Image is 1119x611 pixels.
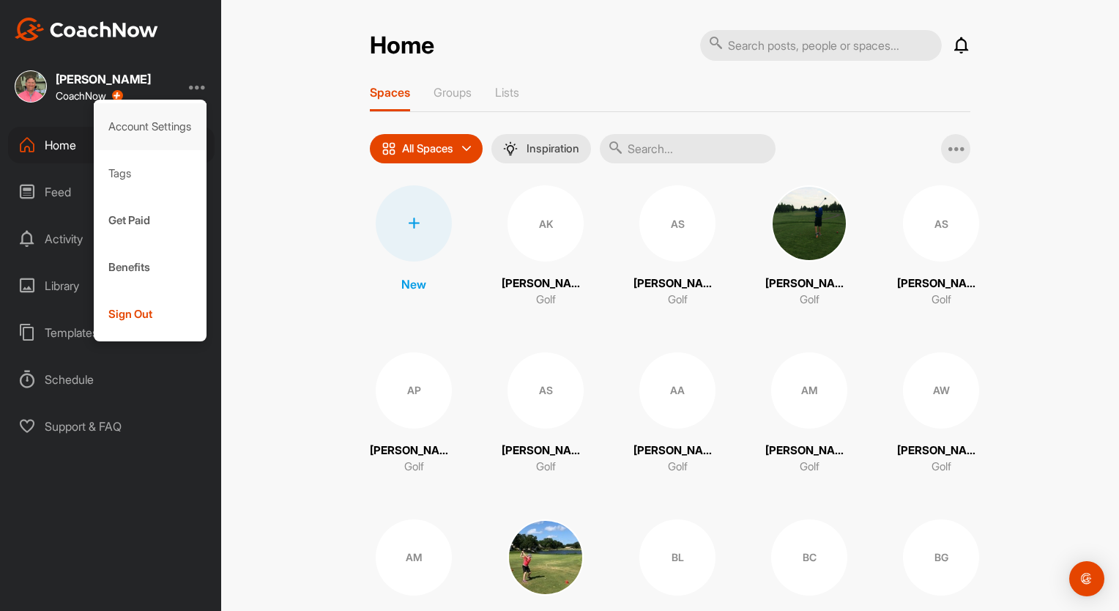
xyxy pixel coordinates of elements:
[897,275,985,292] p: [PERSON_NAME]
[639,519,715,596] div: BL
[495,85,519,100] p: Lists
[668,459,688,475] p: Golf
[502,352,590,475] a: AS[PERSON_NAME]Golf
[382,141,396,156] img: icon
[800,459,819,475] p: Golf
[370,352,458,475] a: AP[PERSON_NAME]Golf
[401,275,426,293] p: New
[633,275,721,292] p: [PERSON_NAME]
[8,361,215,398] div: Schedule
[633,185,721,308] a: AS[PERSON_NAME]Golf
[600,134,776,163] input: Search...
[639,185,715,262] div: AS
[434,85,472,100] p: Groups
[94,197,207,244] div: Get Paid
[8,127,215,163] div: Home
[765,442,853,459] p: [PERSON_NAME]
[903,185,979,262] div: AS
[376,519,452,596] div: AM
[508,352,584,429] div: AS
[771,352,847,429] div: AM
[536,459,556,475] p: Golf
[765,185,853,308] a: [PERSON_NAME]Golf
[527,143,579,155] p: Inspiration
[639,352,715,429] div: AA
[8,314,215,351] div: Templates
[932,292,951,308] p: Golf
[508,519,584,596] img: square_85393d9d6c343e27ff7f702ddee0014d.jpg
[94,291,207,338] div: Sign Out
[897,442,985,459] p: [PERSON_NAME]
[897,352,985,475] a: AW[PERSON_NAME]Golf
[402,143,453,155] p: All Spaces
[370,32,434,60] h2: Home
[771,185,847,262] img: square_2c96a4c223c9905fc518712319af617c.jpg
[502,275,590,292] p: [PERSON_NAME]
[94,150,207,197] div: Tags
[370,442,458,459] p: [PERSON_NAME]
[633,352,721,475] a: AA[PERSON_NAME]Golf
[56,73,151,85] div: [PERSON_NAME]
[903,519,979,596] div: BG
[903,352,979,429] div: AW
[404,459,424,475] p: Golf
[765,352,853,475] a: AM[PERSON_NAME]Golf
[508,185,584,262] div: AK
[502,185,590,308] a: AK[PERSON_NAME]Golf
[700,30,942,61] input: Search posts, people or spaces...
[800,292,819,308] p: Golf
[94,244,207,291] div: Benefits
[536,292,556,308] p: Golf
[502,442,590,459] p: [PERSON_NAME]
[503,141,518,156] img: menuIcon
[932,459,951,475] p: Golf
[8,408,215,445] div: Support & FAQ
[8,267,215,304] div: Library
[633,442,721,459] p: [PERSON_NAME]
[1069,561,1104,596] div: Open Intercom Messenger
[370,85,410,100] p: Spaces
[376,352,452,429] div: AP
[56,90,123,102] div: CoachNow
[765,275,853,292] p: [PERSON_NAME]
[668,292,688,308] p: Golf
[94,103,207,150] div: Account Settings
[8,221,215,257] div: Activity
[771,519,847,596] div: BC
[15,70,47,103] img: square_69456c641b2a8a925e4c4977c621dbf3.jpg
[15,18,158,41] img: CoachNow
[8,174,215,210] div: Feed
[897,185,985,308] a: AS[PERSON_NAME]Golf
